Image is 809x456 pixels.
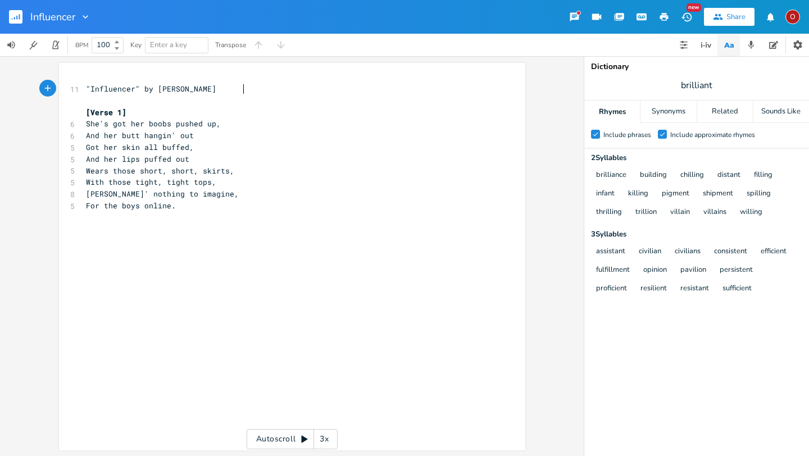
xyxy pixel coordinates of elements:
div: Related [697,101,753,123]
button: villain [670,208,690,217]
div: Transpose [215,42,246,48]
span: "Influencer" by [PERSON_NAME] [86,84,216,94]
div: Dictionary [591,63,802,71]
button: trillion [635,208,657,217]
span: [PERSON_NAME]' nothing to imagine, [86,189,239,199]
div: Include approximate rhymes [670,131,755,138]
button: opinion [643,266,667,275]
div: Share [726,12,746,22]
button: Share [704,8,755,26]
button: villains [703,208,726,217]
button: thrilling [596,208,622,217]
div: 3x [314,429,334,449]
button: spilling [747,189,771,199]
button: willing [740,208,762,217]
span: Got her skin all buffed, [86,142,194,152]
span: Influencer [30,12,75,22]
div: BPM [75,42,88,48]
span: [Verse 1] [86,107,126,117]
span: With those tight, tight tops, [86,177,216,187]
span: And her butt hangin' out [86,130,194,140]
div: 2 Syllable s [591,154,802,162]
div: Key [130,42,142,48]
button: pigment [662,189,689,199]
button: building [640,171,667,180]
div: Autoscroll [247,429,338,449]
button: efficient [761,247,787,257]
button: proficient [596,284,627,294]
div: Sounds Like [753,101,809,123]
button: New [675,7,698,27]
button: consistent [714,247,747,257]
button: resilient [640,284,667,294]
button: civilians [675,247,701,257]
button: civilian [639,247,661,257]
span: And her lips puffed out [86,154,189,164]
button: distant [717,171,740,180]
div: Include phrases [603,131,651,138]
span: Enter a key [150,40,187,50]
button: resistant [680,284,709,294]
button: O [785,4,800,30]
button: filling [754,171,772,180]
div: Rhymes [584,101,640,123]
button: chilling [680,171,704,180]
div: ozarrows13 [785,10,800,24]
span: brilliant [681,79,712,92]
span: For the boys online. [86,200,176,211]
div: Synonyms [640,101,696,123]
span: Wears those short, short, skirts, [86,166,234,176]
button: fulfillment [596,266,630,275]
div: 3 Syllable s [591,231,802,238]
div: New [687,3,701,12]
button: persistent [720,266,753,275]
button: brilliance [596,171,626,180]
button: sufficient [722,284,752,294]
button: infant [596,189,615,199]
button: killing [628,189,648,199]
button: shipment [703,189,733,199]
span: She's got her boobs pushed up, [86,118,221,129]
button: assistant [596,247,625,257]
button: pavilion [680,266,706,275]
